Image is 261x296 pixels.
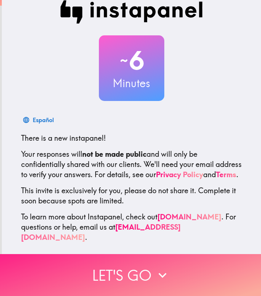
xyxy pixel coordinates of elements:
a: Privacy Policy [156,170,203,179]
h3: Minutes [99,75,164,91]
button: Español [21,113,57,127]
img: Instapanel [60,0,203,24]
p: To learn more about Instapanel, check out . For questions or help, email us at . [21,212,242,242]
span: There is a new instapanel! [21,133,106,143]
p: Your responses will and will only be confidentially shared with our clients. We'll need your emai... [21,149,242,180]
a: [DOMAIN_NAME] [157,212,221,221]
p: This invite is exclusively for you, please do not share it. Complete it soon because spots are li... [21,186,242,206]
a: [EMAIL_ADDRESS][DOMAIN_NAME] [21,222,181,242]
h2: 6 [99,46,164,75]
b: not be made public [82,149,146,159]
a: Terms [216,170,236,179]
div: Español [33,115,54,125]
span: ~ [119,50,129,71]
